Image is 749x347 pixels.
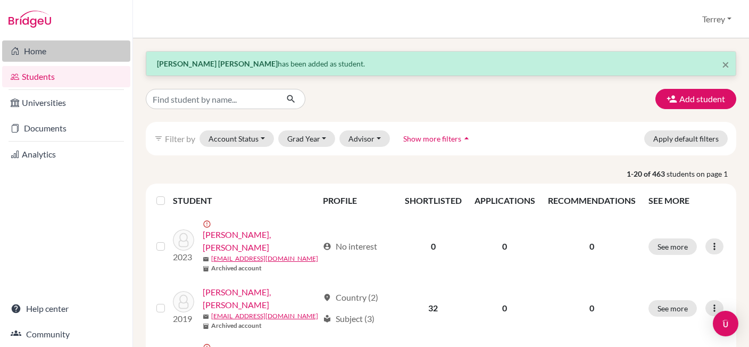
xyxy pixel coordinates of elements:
th: SHORTLISTED [398,188,468,213]
th: RECOMMENDATIONS [542,188,642,213]
img: Bridge-U [9,11,51,28]
a: Analytics [2,144,130,165]
p: 2023 [173,251,194,263]
button: Apply default filters [644,130,728,147]
span: × [722,56,729,72]
span: Show more filters [403,134,461,143]
p: has been added as student. [157,58,725,69]
p: 0 [548,302,636,315]
button: See more [648,238,697,255]
button: Show more filtersarrow_drop_up [394,130,481,147]
td: 0 [468,213,542,279]
button: Close [722,58,729,71]
span: mail [203,313,209,320]
div: Subject (3) [323,312,374,325]
span: inventory_2 [203,266,209,272]
a: Documents [2,118,130,139]
i: arrow_drop_up [461,133,472,144]
td: 0 [468,279,542,337]
th: APPLICATIONS [468,188,542,213]
button: Terrey [697,9,736,29]
a: Students [2,66,130,87]
button: Advisor [339,130,390,147]
strong: 1-20 of 463 [627,168,667,179]
span: Filter by [165,134,195,144]
a: [PERSON_NAME], [PERSON_NAME] [203,228,319,254]
img: Abdullah Faiz, Ezween Ayra [173,291,194,312]
div: No interest [323,240,377,253]
button: Grad Year [278,130,336,147]
th: STUDENT [173,188,317,213]
button: See more [648,300,697,317]
a: [EMAIL_ADDRESS][DOMAIN_NAME] [211,254,318,263]
span: inventory_2 [203,323,209,329]
button: Add student [655,89,736,109]
div: Open Intercom Messenger [713,311,738,336]
div: Country (2) [323,291,378,304]
span: location_on [323,293,331,302]
button: Account Status [199,130,274,147]
a: Universities [2,92,130,113]
span: mail [203,256,209,262]
span: error_outline [203,220,213,228]
a: [EMAIL_ADDRESS][DOMAIN_NAME] [211,311,318,321]
input: Find student by name... [146,89,278,109]
span: students on page 1 [667,168,736,179]
span: account_circle [323,242,331,251]
img: Abdul Ghani, Nik Aryssa [173,229,194,251]
i: filter_list [154,134,163,143]
strong: [PERSON_NAME] [PERSON_NAME] [157,59,278,68]
td: 32 [398,279,468,337]
a: Help center [2,298,130,319]
th: PROFILE [317,188,398,213]
a: Home [2,40,130,62]
p: 0 [548,240,636,253]
p: 2019 [173,312,194,325]
span: local_library [323,315,331,323]
th: SEE MORE [642,188,732,213]
b: Archived account [211,263,262,273]
a: Community [2,324,130,345]
a: [PERSON_NAME], [PERSON_NAME] [203,286,319,311]
td: 0 [398,213,468,279]
b: Archived account [211,321,262,331]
